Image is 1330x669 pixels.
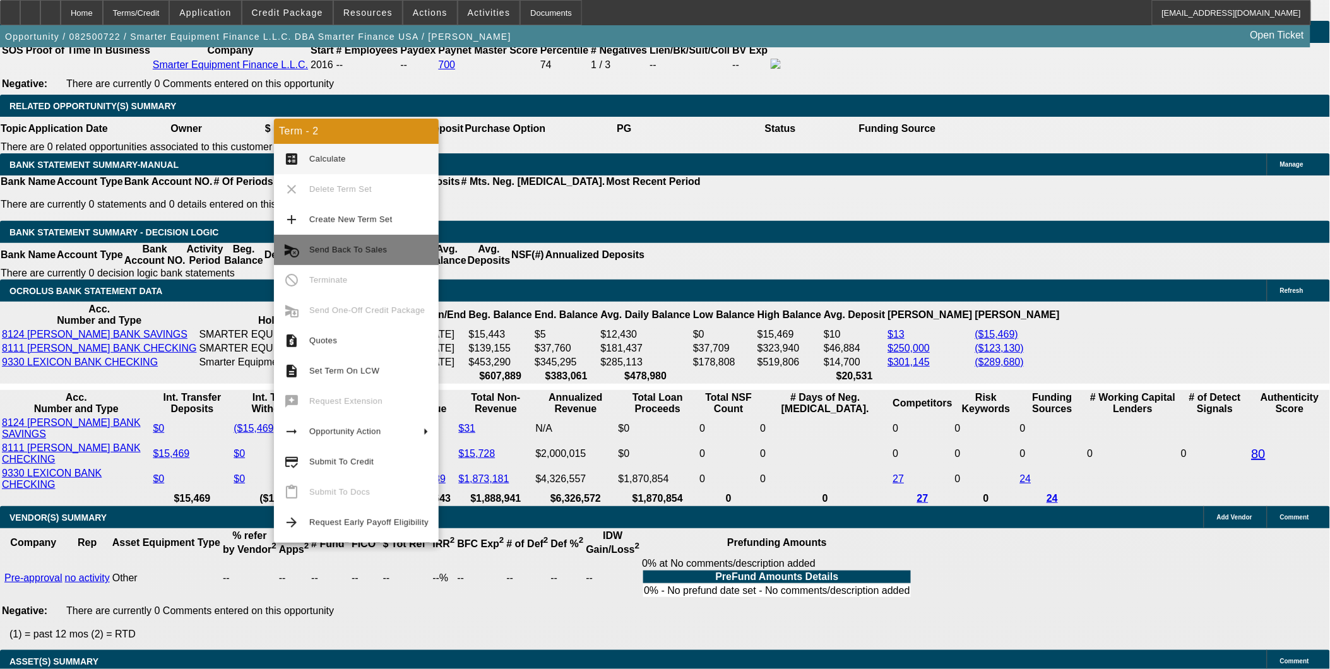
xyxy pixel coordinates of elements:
[759,492,891,505] th: 0
[124,243,186,267] th: Bank Account NO.
[823,342,886,355] td: $46,884
[759,467,891,491] td: 0
[264,243,308,267] th: Deposits
[893,442,953,466] td: 0
[591,59,647,71] div: 1 / 3
[535,417,617,441] td: N/A
[699,442,758,466] td: 0
[975,329,1019,340] a: ($15,469)
[536,473,616,485] div: $4,326,557
[383,557,431,599] td: --
[271,542,276,551] sup: 2
[534,356,598,369] td: $345,295
[600,342,692,355] td: $181,437
[66,78,334,89] span: There are currently 0 Comments entered on this opportunity
[823,356,886,369] td: $14,700
[468,370,533,382] th: $607,889
[153,423,164,434] a: $0
[733,45,768,56] b: BV Exp
[112,537,220,548] b: Asset Equipment Type
[284,212,299,227] mat-icon: add
[1217,514,1252,521] span: Add Vendor
[699,417,758,441] td: 0
[540,59,588,71] div: 74
[234,423,277,434] a: ($15,469)
[468,8,511,18] span: Activities
[274,119,439,144] div: Term - 2
[759,391,891,415] th: # Days of Neg. [MEDICAL_DATA].
[535,492,617,505] th: $6,326,572
[600,356,692,369] td: $285,113
[278,557,309,599] td: --
[954,467,1018,491] td: 0
[585,557,640,599] td: --
[152,391,232,415] th: Int. Transfer Deposits
[759,417,891,441] td: 0
[459,423,476,434] a: $31
[9,227,219,237] span: Bank Statement Summary - Decision Logic
[692,356,756,369] td: $178,808
[649,58,730,72] td: --
[823,328,886,341] td: $10
[579,536,583,545] sup: 2
[309,366,379,376] span: Set Term On LCW
[506,557,549,599] td: --
[413,8,448,18] span: Actions
[9,629,1330,640] p: (1) = past 12 mos (2) = RTD
[233,391,329,415] th: Int. Transfer Withdrawals
[1088,448,1093,459] span: 0
[124,175,213,188] th: Bank Account NO.
[309,154,346,163] span: Calculate
[550,557,585,599] td: --
[618,492,698,505] th: $1,870,854
[888,329,905,340] a: $13
[252,8,323,18] span: Credit Package
[310,58,334,72] td: 2016
[1019,442,1086,466] td: 0
[1180,391,1250,415] th: # of Detect Signals
[757,303,822,327] th: High Balance
[464,117,546,141] th: Purchase Option
[1251,391,1329,415] th: Authenticity Score
[975,357,1024,367] a: ($289,680)
[199,303,381,327] th: Acc. Holder Name
[311,557,350,599] td: --
[439,45,538,56] b: Paynet Master Score
[618,417,698,441] td: $0
[152,492,232,505] th: $15,469
[458,492,534,505] th: $1,888,941
[650,45,730,56] b: Lien/Bk/Suit/Coll
[27,117,108,141] th: Application Date
[186,243,224,267] th: Activity Period
[456,557,504,599] td: --
[692,303,756,327] th: Low Balance
[432,538,454,549] b: IRR
[199,328,381,341] td: SMARTER EQUIPMENT FINANCE LLC
[468,342,533,355] td: $139,155
[284,151,299,167] mat-icon: calculate
[586,530,639,555] b: IDW Gain/Loss
[223,530,276,555] b: % refer by Vendor
[888,343,930,353] a: $250,000
[716,571,839,582] b: PreFund Amounts Details
[534,328,598,341] td: $5
[336,59,343,70] span: --
[468,356,533,369] td: $453,290
[699,391,758,415] th: Sum of the Total NSF Count and Total Overdraft Fee Count from Ocrolus
[458,391,534,415] th: Total Non-Revenue
[699,492,758,505] th: 0
[893,473,905,484] a: 27
[2,605,47,616] b: Negative:
[432,557,455,599] td: --%
[954,442,1018,466] td: 0
[1087,391,1180,415] th: # Working Capital Lenders
[403,1,457,25] button: Actions
[284,333,299,348] mat-icon: request_quote
[309,245,387,254] span: Send Back To Sales
[2,329,187,340] a: 8124 [PERSON_NAME] BANK SAVINGS
[1020,473,1031,484] a: 24
[727,537,827,548] b: Prefunding Amounts
[1245,25,1309,46] a: Open Ticket
[309,215,393,224] span: Create New Term Set
[309,518,429,527] span: Request Early Payoff Eligibility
